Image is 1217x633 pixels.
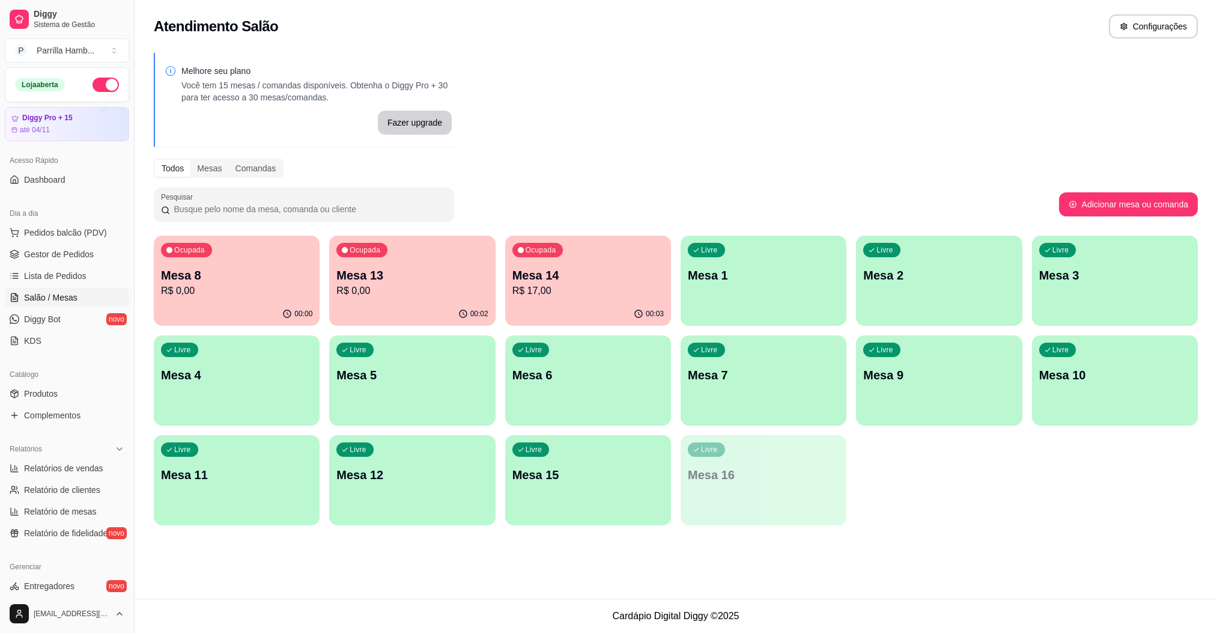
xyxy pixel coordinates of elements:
[856,236,1022,326] button: LivreMesa 2
[24,335,41,347] span: KDS
[5,557,129,576] div: Gerenciar
[5,310,129,329] a: Diggy Botnovo
[155,160,190,177] div: Todos
[174,245,205,255] p: Ocupada
[329,335,495,426] button: LivreMesa 5
[1052,345,1069,355] p: Livre
[174,445,191,454] p: Livre
[24,270,86,282] span: Lista de Pedidos
[505,335,671,426] button: LivreMesa 6
[701,345,718,355] p: Livre
[876,345,893,355] p: Livre
[5,107,129,141] a: Diggy Pro + 15até 04/11
[34,20,124,29] span: Sistema de Gestão
[5,223,129,242] button: Pedidos balcão (PDV)
[1052,245,1069,255] p: Livre
[5,38,129,63] button: Select a team
[10,444,42,454] span: Relatórios
[350,345,366,355] p: Livre
[20,125,50,135] article: até 04/11
[5,204,129,223] div: Dia a dia
[5,170,129,189] a: Dashboard
[24,388,58,400] span: Produtos
[336,367,488,384] p: Mesa 5
[329,236,495,326] button: OcupadaMesa 13R$ 0,0000:02
[161,192,197,202] label: Pesquisar
[5,480,129,500] a: Relatório de clientes
[681,236,846,326] button: LivreMesa 1
[512,367,664,384] p: Mesa 6
[5,459,129,478] a: Relatórios de vendas
[1039,367,1191,384] p: Mesa 10
[24,313,61,325] span: Diggy Bot
[336,284,488,298] p: R$ 0,00
[350,445,366,454] p: Livre
[681,335,846,426] button: LivreMesa 7
[181,65,452,77] p: Melhore seu plano
[190,160,228,177] div: Mesas
[378,111,452,135] button: Fazer upgrade
[526,345,542,355] p: Livre
[5,384,129,403] a: Produtos
[512,284,664,298] p: R$ 17,00
[701,245,718,255] p: Livre
[5,266,129,286] a: Lista de Pedidos
[5,406,129,425] a: Complementos
[5,365,129,384] div: Catálogo
[336,466,488,483] p: Mesa 12
[24,227,107,239] span: Pedidos balcão (PDV)
[294,309,312,319] p: 00:00
[876,245,893,255] p: Livre
[24,462,103,474] span: Relatórios de vendas
[161,284,312,298] p: R$ 0,00
[688,367,839,384] p: Mesa 7
[681,435,846,525] button: LivreMesa 16
[181,79,452,103] p: Você tem 15 mesas / comandas disponíveis. Obtenha o Diggy Pro + 30 para ter acesso a 30 mesas/com...
[856,335,1022,426] button: LivreMesa 9
[329,435,495,525] button: LivreMesa 12
[1059,192,1198,216] button: Adicionar mesa ou comanda
[22,114,73,123] article: Diggy Pro + 15
[37,44,94,57] div: Parrilla Hamb ...
[5,288,129,307] a: Salão / Mesas
[170,203,447,215] input: Pesquisar
[646,309,664,319] p: 00:03
[34,609,110,619] span: [EMAIL_ADDRESS][DOMAIN_NAME]
[24,506,97,518] span: Relatório de mesas
[526,445,542,454] p: Livre
[24,292,77,304] span: Salão / Mesas
[701,445,718,454] p: Livre
[1109,14,1198,38] button: Configurações
[161,466,312,483] p: Mesa 11
[154,335,320,426] button: LivreMesa 4
[24,248,94,260] span: Gestor de Pedidos
[1039,267,1191,284] p: Mesa 3
[174,345,191,355] p: Livre
[470,309,488,319] p: 00:02
[863,367,1015,384] p: Mesa 9
[161,367,312,384] p: Mesa 4
[154,435,320,525] button: LivreMesa 11
[5,502,129,521] a: Relatório de mesas
[1032,236,1198,326] button: LivreMesa 3
[5,5,129,34] a: DiggySistema de Gestão
[688,267,839,284] p: Mesa 1
[24,580,74,592] span: Entregadores
[15,78,65,91] div: Loja aberta
[15,44,27,57] span: P
[24,527,108,539] span: Relatório de fidelidade
[229,160,283,177] div: Comandas
[93,78,119,92] button: Alterar Status
[5,576,129,596] a: Entregadoresnovo
[24,174,65,186] span: Dashboard
[5,151,129,170] div: Acesso Rápido
[526,245,556,255] p: Ocupada
[5,331,129,350] a: KDS
[154,236,320,326] button: OcupadaMesa 8R$ 0,0000:00
[5,599,129,628] button: [EMAIL_ADDRESS][DOMAIN_NAME]
[1032,335,1198,426] button: LivreMesa 10
[154,17,278,36] h2: Atendimento Salão
[24,484,100,496] span: Relatório de clientes
[34,9,124,20] span: Diggy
